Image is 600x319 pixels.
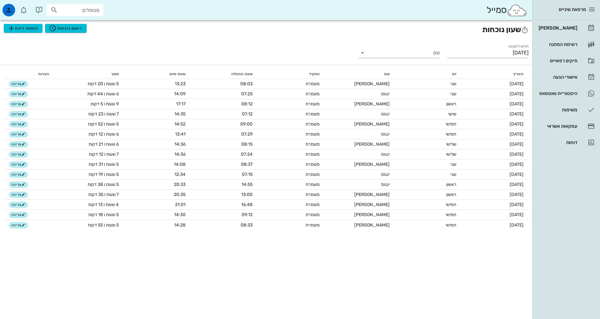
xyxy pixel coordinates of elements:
span: 5 שעות ו 31 דקות [89,162,119,167]
div: רשימת המתנה [537,42,577,47]
span: שעת סיום [169,72,186,76]
span: 9 שעות ו 5 דקות [90,101,119,107]
span: עריכה [12,223,25,227]
button: עריכה [9,91,28,97]
span: שישי [448,111,456,117]
span: עריכה [12,82,25,86]
span: 6 שעות ו 44 דקות [87,91,119,97]
span: [DATE] [510,172,523,177]
span: 5 שעות ו 38 דקות [88,182,119,187]
span: 4 שעות ו 13 דקות [88,202,119,207]
span: 17:17 [176,101,186,107]
span: 08:12 [241,101,253,107]
span: יום [452,72,456,76]
a: אישורי הגעה [535,70,597,85]
span: תאריך [513,72,523,76]
span: שעת התחלה [231,72,253,76]
span: [PERSON_NAME] [354,192,390,197]
td: משמרת [258,149,325,159]
td: משמרת [258,170,325,180]
span: [DATE] [510,182,523,187]
span: [DATE] [510,91,523,97]
button: עריכה [9,141,28,148]
span: 13:23 [175,81,186,87]
span: 14:09 [174,91,186,97]
div: אישורי הגעה [537,75,577,80]
span: 6 שעות ו 21 דקות [89,142,119,147]
div: [PERSON_NAME] [537,25,577,31]
span: [PERSON_NAME] [354,162,390,167]
span: [DATE] [510,142,523,147]
button: עריכה [9,202,28,208]
span: [DATE] [510,132,523,137]
span: 7 שעות ו 12 דקות [89,152,119,157]
span: שלישי [446,152,456,157]
span: תג [19,5,22,9]
span: עריכה [12,122,25,126]
a: עסקאות אשראי [535,119,597,134]
span: שני [450,81,456,87]
button: עריכה [9,182,28,188]
span: ינגוס [381,91,390,97]
span: 20:33 [174,182,186,187]
span: 6 שעות ו 12 דקות [89,132,119,137]
td: משמרת [258,180,325,190]
td: משמרת [258,139,325,149]
td: משמרת [258,220,325,230]
td: משמרת [258,109,325,119]
div: עסקאות אשראי [537,124,577,129]
span: 14:08 [174,162,186,167]
span: [DATE] [510,111,523,117]
button: עריכה [9,161,28,168]
span: [PERSON_NAME] [354,142,390,147]
div: דוחות [537,140,577,145]
span: 09:00 [240,121,253,127]
span: עריכה [12,193,25,197]
span: [PERSON_NAME] [354,222,390,228]
span: חמישי [446,212,456,217]
span: ינגוס [381,111,390,117]
span: 08:03 [240,81,253,87]
td: משמרת [258,99,325,109]
td: משמרת [258,89,325,99]
span: 5 שעות ו 55 דקות [88,222,119,228]
span: [PERSON_NAME] [354,81,390,87]
td: משמרת [258,129,325,139]
div: תיקים רפואיים [537,58,577,63]
span: [PERSON_NAME] [354,202,390,207]
span: שלישי [446,142,456,147]
span: 7 שעות ו 23 דקות [88,111,119,117]
button: עריכה [9,171,28,178]
button: עריכה [9,151,28,158]
td: משמרת [258,190,325,200]
span: 16:48 [241,202,253,207]
td: משמרת [258,200,325,210]
span: שני [450,172,456,177]
span: [DATE] [510,202,523,207]
span: עריכה [12,153,25,156]
span: 21:01 [175,202,186,207]
span: עריכה [12,213,25,217]
span: [DATE] [510,212,523,217]
span: 13:00 [241,192,253,197]
span: עריכה [12,183,25,187]
span: [DATE] [510,81,523,87]
span: חמישי [446,202,456,207]
th: שעת התחלה [191,69,258,79]
span: עריכה [12,112,25,116]
span: עריכה [12,102,25,106]
span: 09:12 [242,212,253,217]
th: שם: לא ממוין. לחץ למיון לפי סדר עולה. הפעל למיון עולה. [325,69,395,79]
span: עריכה [12,173,25,176]
div: היסטוריית וואטסאפ [537,91,577,96]
span: חמישי [446,132,456,137]
span: עריכה [12,203,25,207]
span: [DATE] [510,101,523,107]
button: עריכה [9,121,28,127]
span: 14:55 [242,182,253,187]
span: עריכה [12,163,25,166]
button: רישום נוכחות [45,24,87,33]
span: תפקיד [309,72,320,76]
span: 5 שעות ו 20 דקות [88,81,119,87]
th: משך [54,69,123,79]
